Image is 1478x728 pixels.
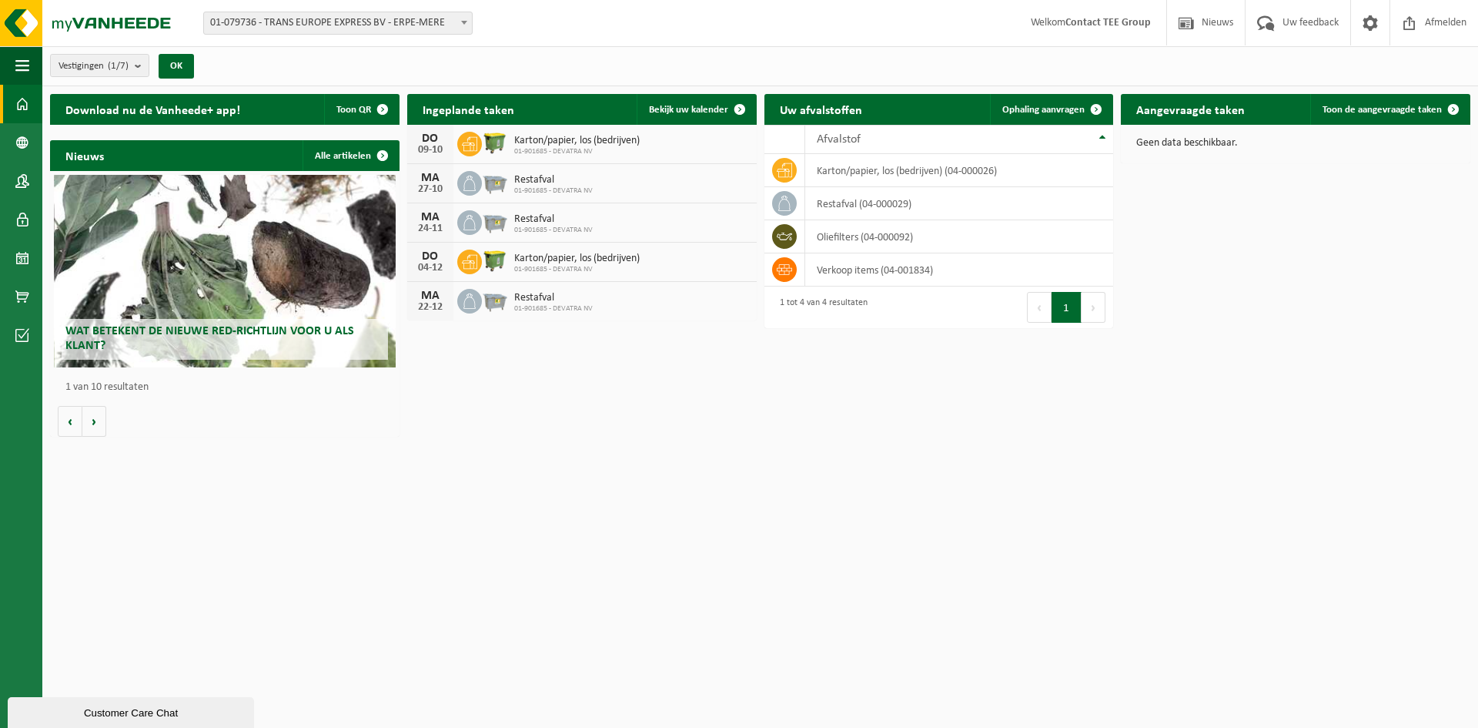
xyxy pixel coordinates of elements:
[514,304,593,314] span: 01-901685 - DEVATRA NV
[482,247,508,273] img: WB-1100-HPE-GN-50
[336,105,371,115] span: Toon QR
[649,105,728,115] span: Bekijk uw kalender
[324,94,398,125] button: Toon QR
[407,94,530,124] h2: Ingeplande taken
[303,140,398,171] a: Alle artikelen
[415,145,446,156] div: 09-10
[772,290,868,324] div: 1 tot 4 van 4 resultaten
[514,292,593,304] span: Restafval
[8,694,257,728] iframe: chat widget
[514,135,640,147] span: Karton/papier, los (bedrijven)
[54,175,396,367] a: Wat betekent de nieuwe RED-richtlijn voor u als klant?
[415,250,446,263] div: DO
[415,223,446,234] div: 24-11
[1136,138,1455,149] p: Geen data beschikbaar.
[1323,105,1442,115] span: Toon de aangevraagde taken
[764,94,878,124] h2: Uw afvalstoffen
[415,172,446,184] div: MA
[108,61,129,71] count: (1/7)
[415,211,446,223] div: MA
[1082,292,1105,323] button: Next
[1027,292,1052,323] button: Previous
[514,186,593,196] span: 01-901685 - DEVATRA NV
[817,133,861,146] span: Afvalstof
[1121,94,1260,124] h2: Aangevraagde taken
[415,133,446,145] div: DO
[805,154,1114,187] td: karton/papier, los (bedrijven) (04-000026)
[514,174,593,186] span: Restafval
[415,263,446,273] div: 04-12
[482,169,508,195] img: WB-2500-GAL-GY-01
[58,406,82,437] button: Vorige
[1065,17,1151,29] strong: Contact TEE Group
[514,213,593,226] span: Restafval
[203,12,473,35] span: 01-079736 - TRANS EUROPE EXPRESS BV - ERPE-MERE
[159,54,194,79] button: OK
[805,187,1114,220] td: restafval (04-000029)
[514,253,640,265] span: Karton/papier, los (bedrijven)
[514,147,640,156] span: 01-901685 - DEVATRA NV
[415,302,446,313] div: 22-12
[65,382,392,393] p: 1 van 10 resultaten
[415,184,446,195] div: 27-10
[50,54,149,77] button: Vestigingen(1/7)
[415,290,446,302] div: MA
[59,55,129,78] span: Vestigingen
[1002,105,1085,115] span: Ophaling aanvragen
[50,94,256,124] h2: Download nu de Vanheede+ app!
[50,140,119,170] h2: Nieuws
[482,287,508,313] img: WB-2500-GAL-GY-01
[990,94,1112,125] a: Ophaling aanvragen
[805,253,1114,287] td: verkoop items (04-001834)
[805,220,1114,253] td: oliefilters (04-000092)
[514,265,640,274] span: 01-901685 - DEVATRA NV
[1310,94,1469,125] a: Toon de aangevraagde taken
[82,406,106,437] button: Volgende
[514,226,593,235] span: 01-901685 - DEVATRA NV
[65,325,354,352] span: Wat betekent de nieuwe RED-richtlijn voor u als klant?
[204,12,472,34] span: 01-079736 - TRANS EUROPE EXPRESS BV - ERPE-MERE
[482,208,508,234] img: WB-2500-GAL-GY-01
[482,129,508,156] img: WB-1100-HPE-GN-50
[637,94,755,125] a: Bekijk uw kalender
[1052,292,1082,323] button: 1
